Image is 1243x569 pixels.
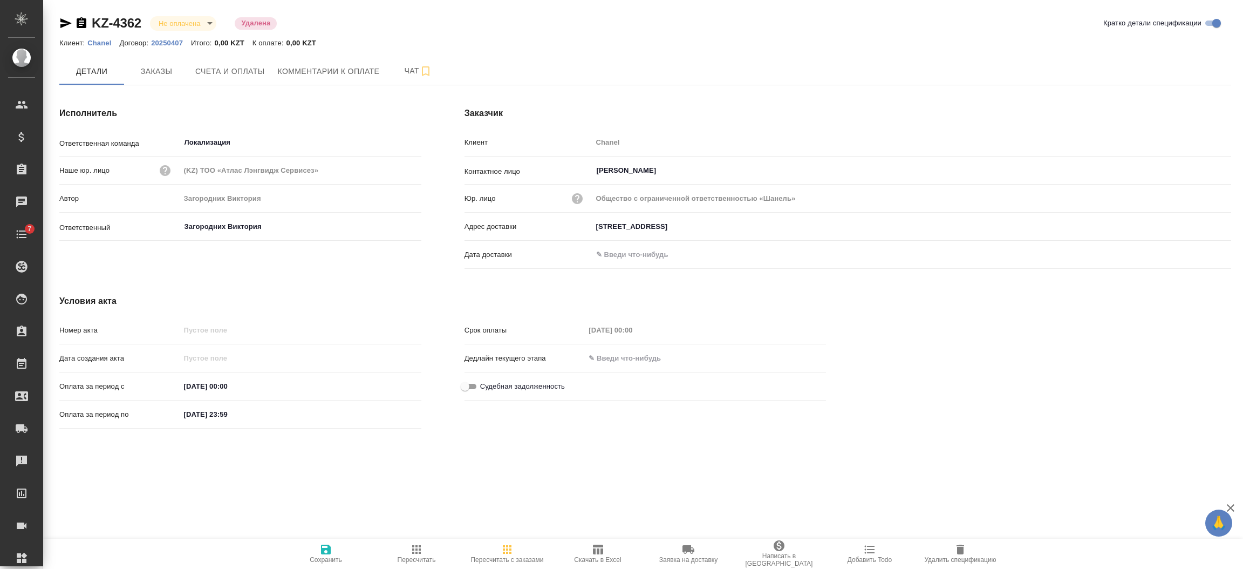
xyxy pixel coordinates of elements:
input: ✎ Введи что-нибудь [585,350,679,366]
a: 7 [3,221,40,248]
h4: Условия акта [59,295,826,308]
p: Дата создания акта [59,353,180,364]
p: 0,00 KZT [215,39,252,47]
input: Пустое поле [585,322,679,338]
button: 🙏 [1205,510,1232,537]
p: Клиент: [59,39,87,47]
input: Пустое поле [592,134,1231,150]
span: Детали [66,65,118,78]
input: ✎ Введи что-нибудь [180,378,275,394]
span: Комментарии к оплате [278,65,380,78]
button: Open [1225,170,1227,172]
span: Чат [392,64,444,78]
p: Адрес доставки [465,221,592,232]
p: Оплата за период с [59,381,180,392]
p: Удалена [241,18,270,29]
input: Пустое поле [592,191,1231,206]
p: 0,00 KZT [286,39,324,47]
input: Пустое поле [180,350,275,366]
h4: Исполнитель [59,107,421,120]
span: Заказы [131,65,182,78]
p: Ответственный [59,222,180,233]
p: Договор: [119,39,151,47]
input: Пустое поле [180,191,421,206]
p: К оплате: [252,39,286,47]
p: 20250407 [151,39,191,47]
p: Автор [59,193,180,204]
p: Итого: [191,39,214,47]
button: Open [415,226,418,228]
input: ✎ Введи что-нибудь [592,247,687,262]
p: Срок оплаты [465,325,585,336]
h4: Заказчик [465,107,1231,120]
a: KZ-4362 [92,16,141,30]
button: Open [415,141,418,144]
input: Пустое поле [180,322,421,338]
span: 🙏 [1210,512,1228,534]
div: Не оплачена [150,16,216,31]
svg: Подписаться [419,65,432,78]
button: Не оплачена [155,19,203,28]
input: Пустое поле [180,162,421,178]
p: Контактное лицо [465,166,592,177]
span: Судебная задолженность [480,381,565,392]
input: ✎ Введи что-нибудь [592,219,1231,234]
p: Клиент [465,137,592,148]
span: Счета и оплаты [195,65,265,78]
p: Номер акта [59,325,180,336]
span: Кратко детали спецификации [1103,18,1201,29]
a: 20250407 [151,38,191,47]
p: Дедлайн текущего этапа [465,353,585,364]
button: Скопировать ссылку [75,17,88,30]
span: 7 [21,223,38,234]
button: Скопировать ссылку для ЯМессенджера [59,17,72,30]
p: Юр. лицо [465,193,496,204]
p: Оплата за период по [59,409,180,420]
p: Ответственная команда [59,138,180,149]
a: Chanel [87,38,119,47]
input: ✎ Введи что-нибудь [180,407,275,422]
p: Chanel [87,39,119,47]
p: Дата доставки [465,249,592,260]
p: Наше юр. лицо [59,165,110,176]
